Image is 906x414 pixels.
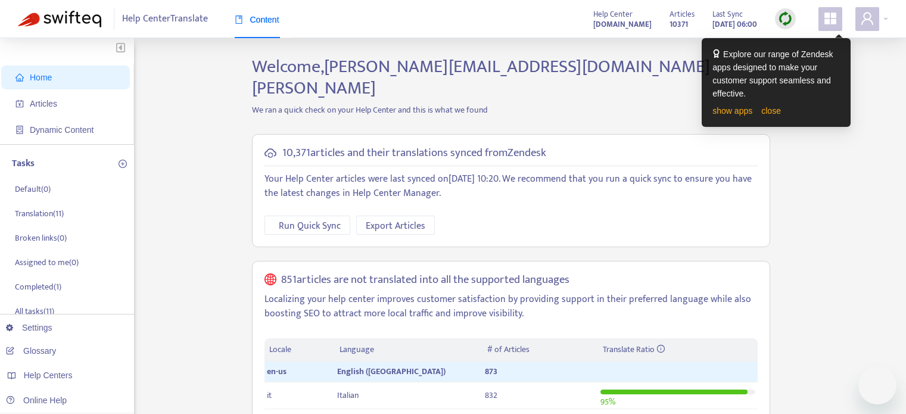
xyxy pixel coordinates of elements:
span: cloud-sync [264,147,276,159]
a: show apps [712,106,752,116]
p: We ran a quick check on your Help Center and this is what we found [243,104,779,116]
span: account-book [15,99,24,108]
span: home [15,73,24,82]
span: Welcome, [PERSON_NAME][EMAIL_ADDRESS][DOMAIN_NAME][PERSON_NAME] [252,52,710,103]
p: Default ( 0 ) [15,183,51,195]
p: Broken links ( 0 ) [15,232,67,244]
span: appstore [823,11,837,26]
span: 832 [485,388,497,402]
span: Run Quick Sync [279,219,341,234]
h5: 851 articles are not translated into all the supported languages [281,273,569,287]
span: Articles [30,99,57,108]
p: Translation ( 11 ) [15,207,64,220]
th: # of Articles [482,338,597,362]
a: Glossary [6,346,56,356]
span: Export Articles [366,219,425,234]
p: Tasks [12,157,35,171]
span: Home [30,73,52,82]
p: All tasks ( 11 ) [15,305,54,317]
span: Content [235,15,279,24]
span: user [860,11,874,26]
span: Help Center [593,8,633,21]
span: global [264,273,276,287]
h5: 10,371 articles and their translations synced from Zendesk [282,147,546,160]
a: Settings [6,323,52,332]
span: 95 % [600,395,615,409]
span: plus-circle [119,160,127,168]
strong: [DATE] 06:00 [712,18,757,31]
span: Articles [670,8,695,21]
span: container [15,126,24,134]
img: sync.dc5367851b00ba804db3.png [778,11,793,26]
button: Export Articles [356,216,435,235]
a: [DOMAIN_NAME] [593,17,652,31]
span: Italian [337,388,359,402]
p: Your Help Center articles were last synced on [DATE] 10:20 . We recommend that you run a quick sy... [264,172,758,201]
span: 873 [485,365,497,378]
a: close [761,106,781,116]
span: English ([GEOGRAPHIC_DATA]) [337,365,446,378]
span: it [267,388,272,402]
span: Dynamic Content [30,125,94,135]
button: Run Quick Sync [264,216,350,235]
strong: [DOMAIN_NAME] [593,18,652,31]
div: Explore our range of Zendesk apps designed to make your customer support seamless and effective. [712,48,840,100]
p: Localizing your help center improves customer satisfaction by providing support in their preferre... [264,292,758,321]
span: book [235,15,243,24]
span: Help Centers [24,371,73,380]
th: Locale [264,338,335,362]
p: Assigned to me ( 0 ) [15,256,79,269]
span: Last Sync [712,8,743,21]
th: Language [335,338,482,362]
span: en-us [267,365,287,378]
img: Swifteq [18,11,101,27]
a: Online Help [6,396,67,405]
iframe: Button to launch messaging window [858,366,896,404]
span: Help Center Translate [122,8,208,30]
div: Translate Ratio [603,343,753,356]
strong: 10371 [670,18,688,31]
p: Completed ( 1 ) [15,281,61,293]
